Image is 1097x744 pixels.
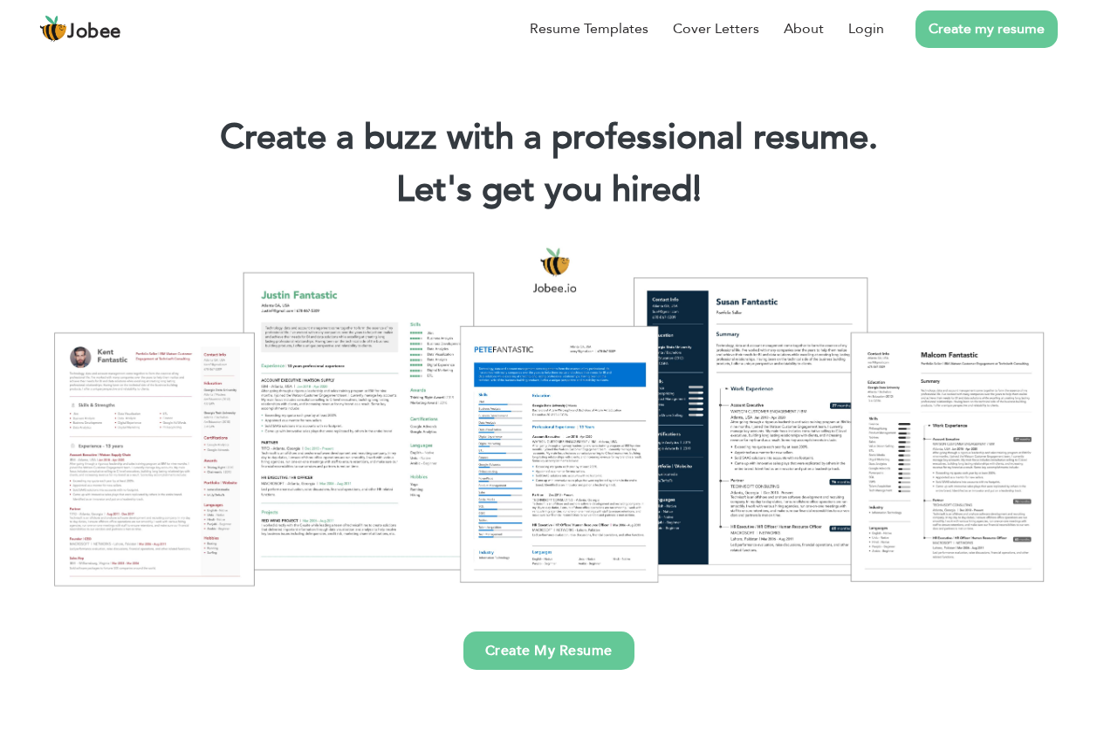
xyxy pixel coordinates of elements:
a: Jobee [39,15,121,43]
a: Create my resume [915,10,1058,48]
span: | [693,166,701,214]
span: get you hired! [482,166,702,214]
a: About [784,18,824,39]
a: Create My Resume [463,631,634,670]
h1: Create a buzz with a professional resume. [26,115,1071,160]
a: Login [848,18,884,39]
img: jobee.io [39,15,67,43]
a: Resume Templates [530,18,648,39]
span: Jobee [67,23,121,42]
a: Cover Letters [673,18,759,39]
h2: Let's [26,167,1071,213]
